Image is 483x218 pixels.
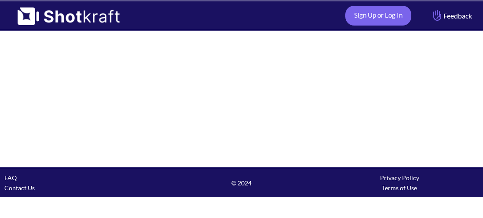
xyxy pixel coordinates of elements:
div: Terms of Use [321,183,479,193]
span: Feedback [431,11,472,21]
a: Contact Us [4,184,35,192]
img: Hand Icon [431,8,443,23]
span: © 2024 [162,178,320,188]
a: Sign Up or Log In [345,6,411,26]
div: Privacy Policy [321,173,479,183]
a: FAQ [4,174,17,181]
